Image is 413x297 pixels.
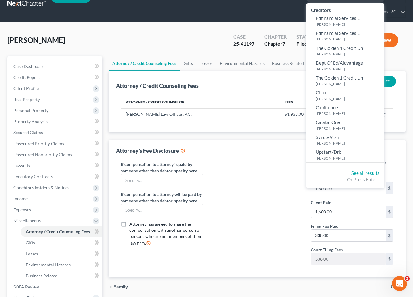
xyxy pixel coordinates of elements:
span: Credit Report [13,75,40,80]
a: Unsecured Priority Claims [9,138,102,149]
span: Unsecured Priority Claims [13,141,64,146]
span: Family [113,284,128,289]
span: The Golden 1 Credit Un [316,45,363,51]
div: $ [386,206,393,218]
iframe: Intercom live chat [392,276,407,291]
div: $ [386,230,393,241]
input: 0.00 [311,230,386,241]
a: Secured Claims [9,127,102,138]
span: Cbna [316,90,326,95]
label: Court Filing Fees [311,246,343,253]
small: [PERSON_NAME] [316,81,383,86]
small: [PERSON_NAME] [316,141,383,146]
a: The Golden 1 Credit Un[PERSON_NAME] [306,43,384,58]
a: Edfinancial Services L[PERSON_NAME] [306,13,384,28]
input: Specify... [121,174,203,186]
input: 0.00 [311,206,386,218]
label: Filing Fee Paid [311,223,338,229]
span: Capital One [316,119,340,125]
a: Capital One[PERSON_NAME] [306,118,384,133]
span: 2 [405,276,410,281]
span: Upstart/Drb [316,149,341,155]
span: Client Profile [13,86,39,91]
a: Gifts [180,56,197,71]
small: [PERSON_NAME] [316,126,383,131]
a: Edfinancial Services L[PERSON_NAME] [306,28,384,43]
span: Lawsuits [13,163,30,168]
a: Attorney / Credit Counseling Fees [21,226,102,237]
span: Unsecured Nonpriority Claims [13,152,72,157]
a: Business Related [268,56,308,71]
small: [PERSON_NAME] [316,66,383,72]
span: Miscellaneous [13,218,41,223]
span: Attorney / Credit Counselor [126,100,185,104]
span: Environmental Hazards [26,262,71,267]
label: If compensation to attorney is paid by someone other than debtor, specify here [121,161,204,174]
a: Credit Report [9,72,102,83]
button: chevron_left Family [109,284,128,289]
span: Edfinancial Services L [316,15,360,21]
a: SOFA Review [9,281,102,292]
span: Expenses [13,207,31,212]
div: Attorney / Credit Counseling Fees [116,82,199,89]
a: Environmental Hazards [21,259,102,270]
a: Property Analysis [9,116,102,127]
div: Chapter [264,33,287,40]
small: [PERSON_NAME] [316,22,383,27]
span: $1,938.00 [285,111,304,117]
div: Or Press Enter... [311,176,380,183]
label: Client Paid [311,199,331,206]
small: [PERSON_NAME] [316,111,383,116]
a: Business Related [21,270,102,281]
span: Personal Property [13,108,48,113]
span: Executory Contracts [13,174,53,179]
input: 0.00 [311,253,386,265]
input: Specify... [121,204,203,216]
a: Losses [21,248,102,259]
label: If compensation to attorney will be paid by someone other than debtor, specify here [121,191,204,204]
span: Property Analysis [13,119,48,124]
div: Chapter [264,40,287,47]
a: Capitalone[PERSON_NAME] [306,103,384,118]
span: SOFA Review [13,284,39,289]
span: Attorney / Credit Counseling Fees [26,229,90,234]
i: chevron_left [109,284,113,289]
small: [PERSON_NAME] [316,96,383,101]
span: Gifts [391,284,401,289]
small: [PERSON_NAME] [316,36,383,42]
small: [PERSON_NAME] [316,51,383,57]
span: Fees [285,100,293,104]
span: Syncb/Vrzn [316,134,339,140]
a: Losses [197,56,216,71]
span: [PERSON_NAME] [7,36,65,44]
a: Cbna[PERSON_NAME] [306,88,384,103]
span: Codebtors Insiders & Notices [13,185,69,190]
span: Attorney has agreed to share the compensation with another person or persons who are not members ... [129,221,202,246]
div: Filed [296,40,315,47]
a: See all results [351,170,380,176]
span: Case Dashboard [13,64,45,69]
span: Losses [26,251,38,256]
a: Environmental Hazards [216,56,268,71]
a: Case Dashboard [9,61,102,72]
div: $ [386,253,393,265]
span: Secured Claims [13,130,43,135]
a: Syncb/Vrzn[PERSON_NAME] [306,133,384,148]
a: Unsecured Nonpriority Claims [9,149,102,160]
small: [PERSON_NAME] [316,156,383,161]
span: 7 [282,41,285,47]
button: Gifts chevron_right [391,284,406,289]
div: Case [233,33,254,40]
a: Lawsuits [9,160,102,171]
span: The Golden 1 Credit Un [316,75,363,81]
div: Status [296,33,315,40]
span: Dept Of Ed/Aidvantage [316,60,363,66]
div: Creditors [306,6,384,13]
span: Capitalone [316,105,338,110]
span: Gifts [26,240,35,245]
a: Dept Of Ed/Aidvantage[PERSON_NAME] [306,58,384,73]
div: Attorney's Fee Disclosure [116,147,185,154]
span: [PERSON_NAME] Law Offices, P.C. [126,111,192,117]
a: The Golden 1 Credit Un[PERSON_NAME] [306,73,384,88]
span: Income [13,196,28,201]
